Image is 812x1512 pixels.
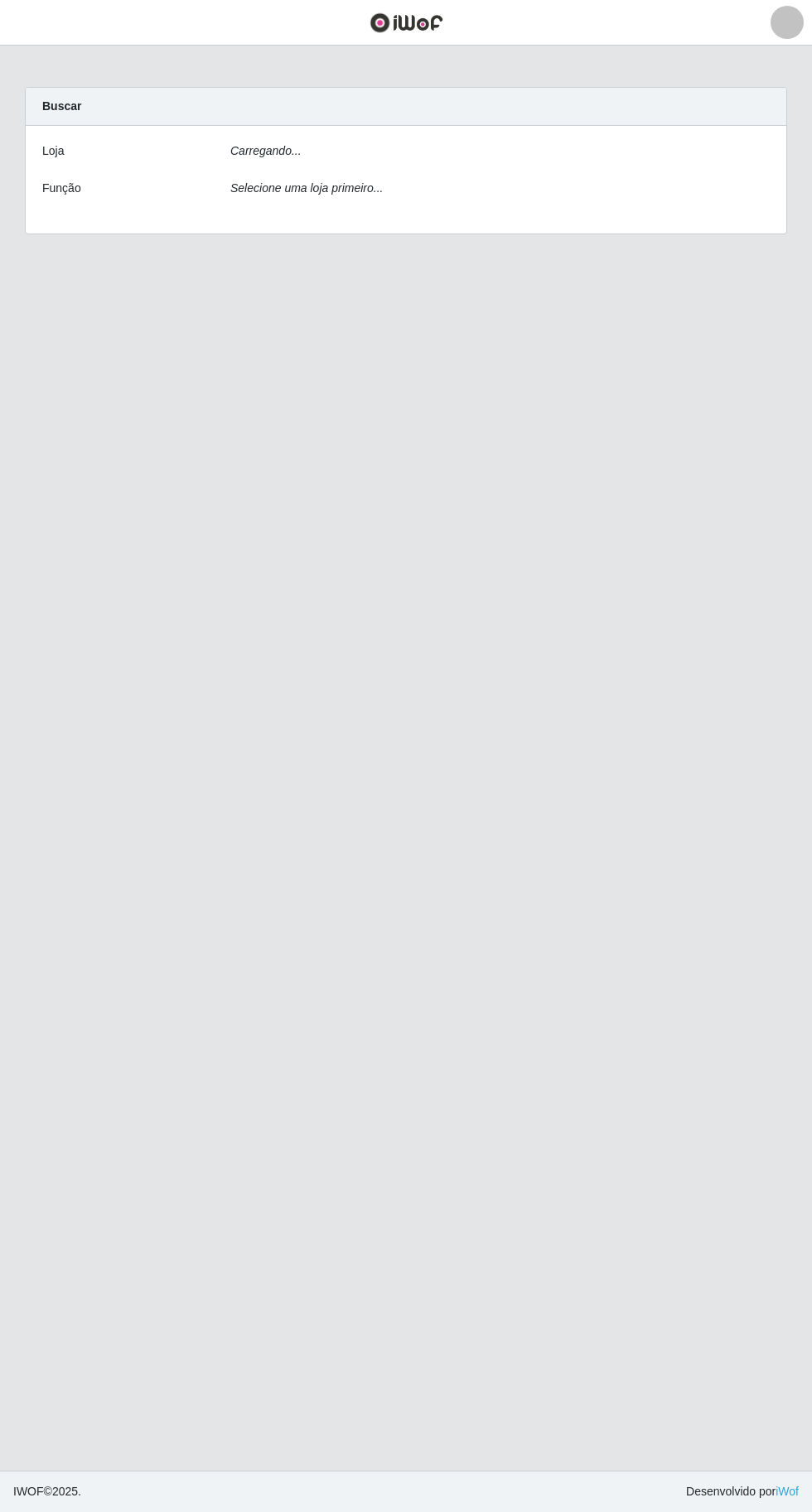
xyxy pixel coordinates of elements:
[13,1483,81,1500] span: © 2025 .
[13,1485,44,1498] span: IWOF
[686,1483,799,1500] span: Desenvolvido por
[230,181,383,195] i: Selecione uma loja primeiro...
[776,1485,799,1498] a: iWof
[42,142,64,160] label: Loja
[42,180,81,197] label: Função
[230,144,302,157] i: Carregando...
[42,99,81,113] strong: Buscar
[370,12,443,33] img: CoreUI Logo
